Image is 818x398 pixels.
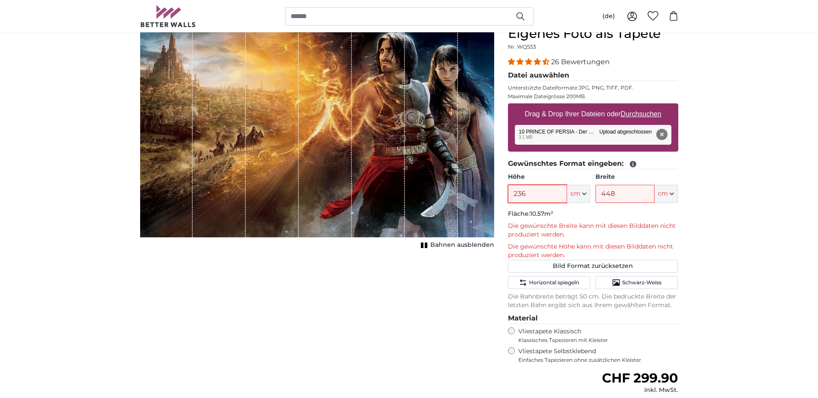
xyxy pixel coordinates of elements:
label: Höhe [508,173,590,181]
p: Die gewünschte Breite kann mit diesen Bilddaten nicht produziert werden. [508,222,678,239]
span: 26 Bewertungen [551,58,610,66]
button: cm [655,185,678,203]
span: 4.54 stars [508,58,551,66]
h1: Eigenes Foto als Tapete [508,26,678,41]
img: Betterwalls [140,5,196,27]
button: Schwarz-Weiss [595,276,678,289]
legend: Material [508,313,678,324]
button: Bild Format zurücksetzen [508,260,678,273]
span: cm [570,190,580,198]
span: CHF 299.90 [602,370,678,386]
span: Nr. WQ553 [508,44,536,50]
span: Schwarz-Weiss [622,279,661,286]
label: Vliestapete Klassisch [518,327,671,344]
p: Maximale Dateigrösse 200MB. [508,93,678,100]
button: cm [567,185,590,203]
p: Fläche: [508,210,678,218]
legend: Datei auswählen [508,70,678,81]
span: Klassisches Tapezieren mit Kleister [518,337,671,344]
legend: Gewünschtes Format eingeben: [508,159,678,169]
span: Bahnen ausblenden [430,241,494,249]
label: Vliestapete Selbstklebend [518,347,678,364]
span: Einfaches Tapezieren ohne zusätzlichen Kleister [518,357,678,364]
p: Unterstützte Dateiformate JPG, PNG, TIFF, PDF. [508,84,678,91]
label: Breite [595,173,678,181]
button: Horizontal spiegeln [508,276,590,289]
u: Durchsuchen [621,110,661,118]
span: cm [658,190,668,198]
div: 1 of 1 [140,26,494,251]
button: (de) [595,9,622,24]
label: Drag & Drop Ihrer Dateien oder [521,106,665,123]
button: Bahnen ausblenden [418,239,494,251]
p: Die Bahnbreite beträgt 50 cm. Die bedruckte Breite der letzten Bahn ergibt sich aus Ihrem gewählt... [508,292,678,310]
span: 10.57m² [530,210,553,218]
span: Horizontal spiegeln [529,279,579,286]
p: Die gewünschte Höhe kann mit diesen Bilddaten nicht produziert werden. [508,243,678,260]
div: inkl. MwSt. [602,386,678,395]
